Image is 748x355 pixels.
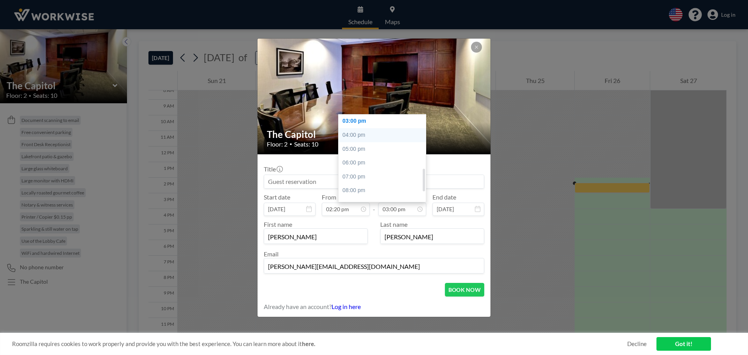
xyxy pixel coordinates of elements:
[264,193,290,201] label: Start date
[264,260,484,273] input: Email
[267,129,482,140] h2: The Capitol
[380,221,408,228] label: Last name
[264,175,484,188] input: Guest reservation
[264,221,292,228] label: First name
[332,303,361,310] a: Log in here
[445,283,484,297] button: BOOK NOW
[339,128,430,142] div: 04:00 pm
[373,196,375,213] span: -
[12,340,627,348] span: Roomzilla requires cookies to work properly and provide you with the best experience. You can lea...
[267,140,288,148] span: Floor: 2
[264,230,367,244] input: First name
[339,142,430,156] div: 05:00 pm
[294,140,318,148] span: Seats: 10
[258,9,491,184] img: 537.jpg
[339,156,430,170] div: 06:00 pm
[339,170,430,184] div: 07:00 pm
[264,250,279,258] label: Email
[339,198,430,212] div: 09:00 pm
[432,193,456,201] label: End date
[264,165,282,173] label: Title
[322,193,336,201] label: From
[264,303,332,311] span: Already have an account?
[302,340,315,347] a: here.
[627,340,647,348] a: Decline
[339,184,430,198] div: 08:00 pm
[381,230,484,244] input: Last name
[289,141,292,147] span: •
[656,337,711,351] a: Got it!
[339,114,430,128] div: 03:00 pm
